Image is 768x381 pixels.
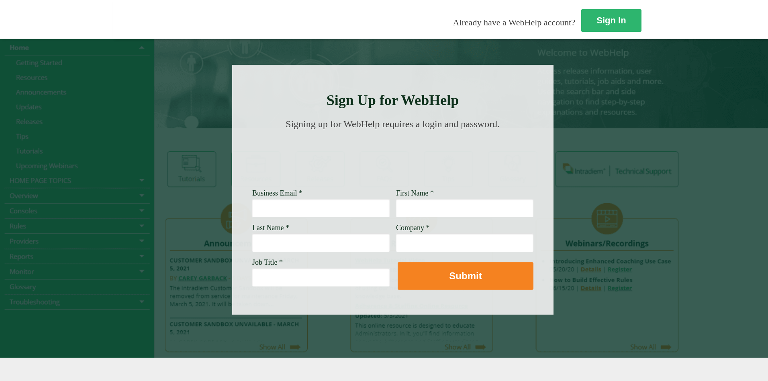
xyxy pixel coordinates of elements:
span: Already have a WebHelp account? [453,17,575,27]
span: Last Name * [252,224,289,232]
span: First Name * [396,189,434,197]
a: Sign In [581,9,641,32]
img: Need Credentials? Sign up below. Have Credentials? Use the sign-in button. [257,138,529,178]
span: Signing up for WebHelp requires a login and password. [286,119,500,129]
strong: Submit [449,270,482,281]
strong: Sign Up for WebHelp [327,92,459,108]
button: Submit [398,262,533,290]
span: Business Email * [252,189,302,197]
strong: Sign In [596,15,626,25]
span: Job Title * [252,258,283,266]
span: Company * [396,224,430,232]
